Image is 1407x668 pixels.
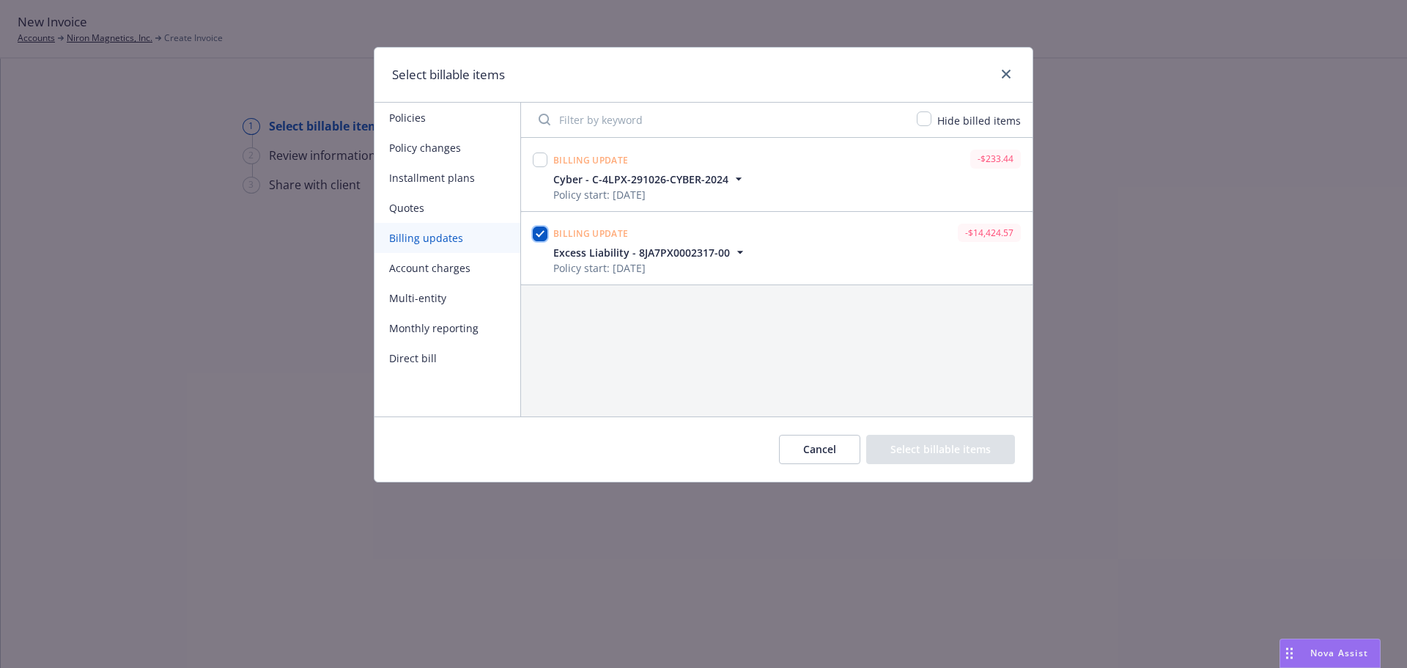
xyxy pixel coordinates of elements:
[374,253,520,283] button: Account charges
[553,245,730,260] span: Excess Liability - 8JA7PX0002317-00
[1280,639,1299,667] div: Drag to move
[1279,639,1381,668] button: Nova Assist
[553,260,747,276] span: Policy start: [DATE]
[374,103,520,133] button: Policies
[553,172,728,187] span: Cyber - C-4LPX-291026-CYBER-2024
[392,65,505,84] h1: Select billable items
[937,114,1021,128] span: Hide billed items
[374,163,520,193] button: Installment plans
[553,154,628,166] span: Billing update
[553,187,746,202] span: Policy start: [DATE]
[553,245,747,260] button: Excess Liability - 8JA7PX0002317-00
[970,150,1021,168] div: -$233.44
[553,227,628,240] span: Billing update
[779,435,860,464] button: Cancel
[530,105,908,134] input: Filter by keyword
[1310,647,1368,659] span: Nova Assist
[958,224,1021,242] div: -$14,424.57
[374,193,520,223] button: Quotes
[374,283,520,313] button: Multi-entity
[374,313,520,343] button: Monthly reporting
[374,133,520,163] button: Policy changes
[374,343,520,373] button: Direct bill
[553,172,746,187] button: Cyber - C-4LPX-291026-CYBER-2024
[374,223,520,253] button: Billing updates
[997,65,1015,83] a: close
